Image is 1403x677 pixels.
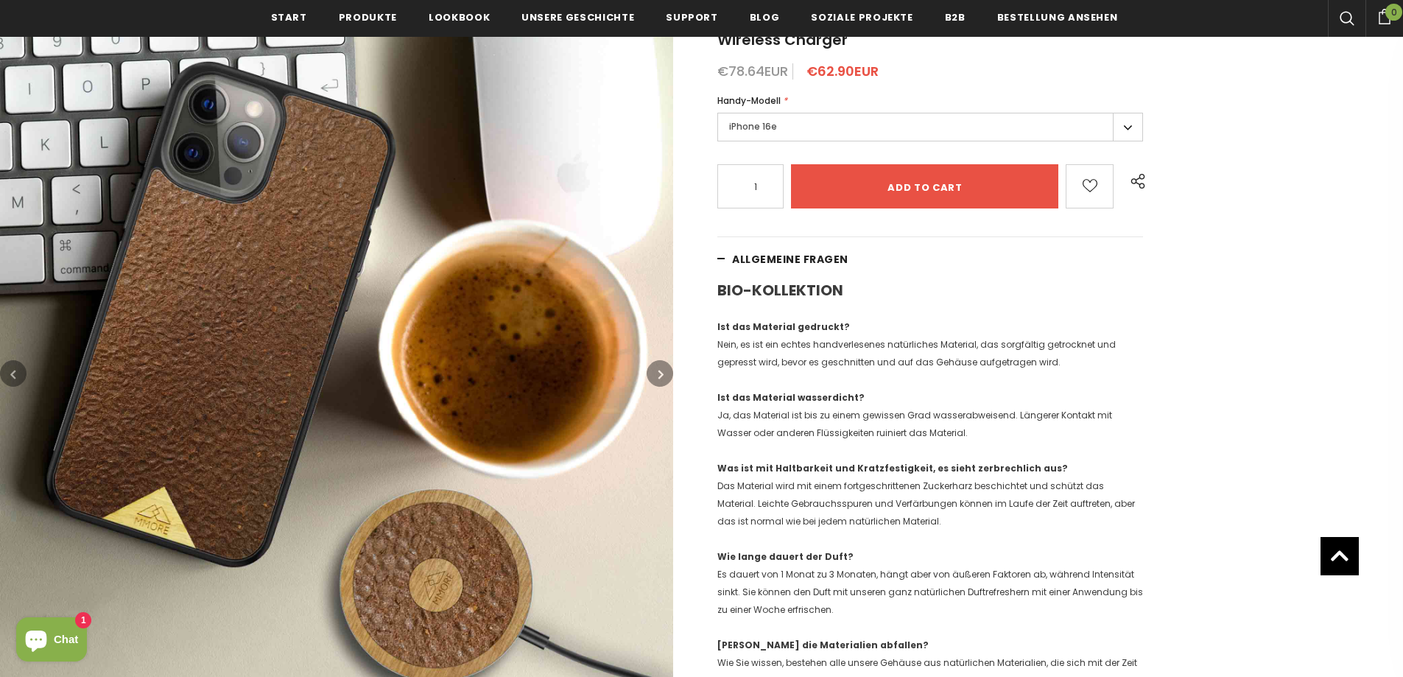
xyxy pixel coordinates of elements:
span: Start [271,10,307,24]
span: Blog [750,10,780,24]
strong: Ist das Material gedruckt? [717,320,850,333]
strong: Was ist mit Haltbarkeit und Kratzfestigkeit, es sieht zerbrechlich aus? [717,462,1068,474]
label: iPhone 16e [717,113,1143,141]
a: 0 [1365,7,1403,24]
p: Das Material wird mit einem fortgeschrittenen Zuckerharz beschichtet und schützt das Material. Le... [717,460,1143,530]
span: Handy-Modell [717,94,781,107]
span: B2B [945,10,966,24]
inbox-online-store-chat: Shopify online store chat [12,617,91,665]
span: €62.90EUR [806,62,879,80]
span: Soziale Projekte [811,10,913,24]
a: Allgemeine Fragen [717,237,1143,281]
span: 0 [1385,4,1402,21]
span: Bestellung ansehen [997,10,1118,24]
span: Lookbook [429,10,490,24]
input: Add to cart [791,164,1058,208]
span: Produkte [339,10,397,24]
strong: Ist das Material wasserdicht? [717,391,865,404]
strong: Wie lange dauert der Duft? [717,550,854,563]
strong: [PERSON_NAME] die Materialien abfallen? [717,639,929,651]
p: Ja, das Material ist bis zu einem gewissen Grad wasserabweisend. Längerer Kontakt mit Wasser oder... [717,389,1143,442]
p: Es dauert von 1 Monat zu 3 Monaten, hängt aber von äußeren Faktoren ab, während Intensität sinkt.... [717,548,1143,619]
span: Support [666,10,718,24]
span: Unsere Geschichte [521,10,634,24]
span: €78.64EUR [717,62,788,80]
p: Nein, es ist ein echtes handverlesenes natürliches Material, das sorgfältig getrocknet und gepres... [717,318,1143,371]
span: Allgemeine Fragen [732,252,848,267]
strong: BIO-KOLLEKTION [717,280,843,301]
